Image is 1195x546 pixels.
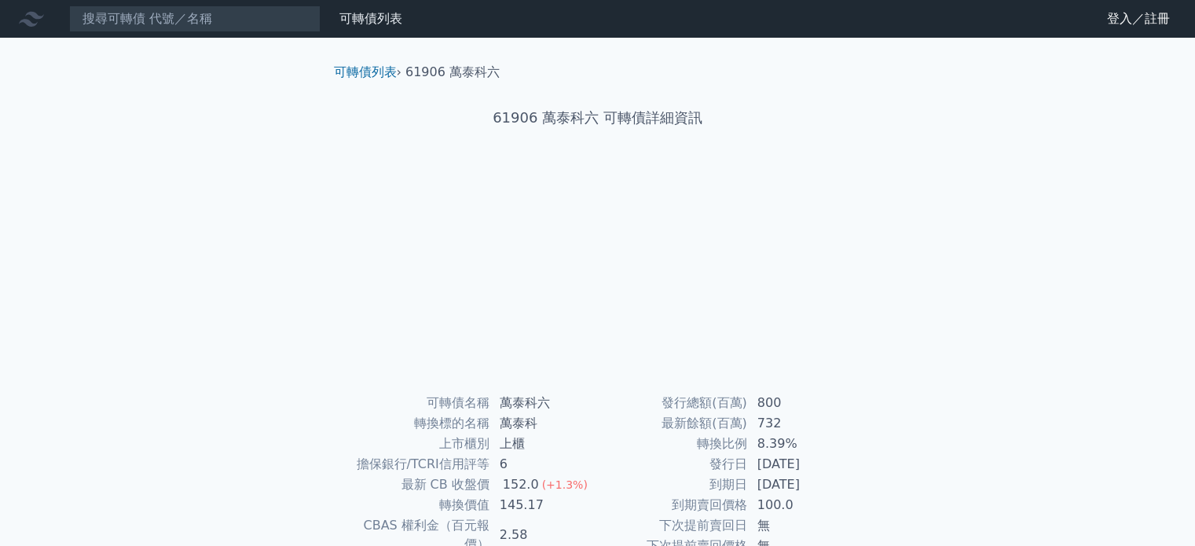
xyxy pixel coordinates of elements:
[334,63,401,82] li: ›
[340,434,490,454] td: 上市櫃別
[748,454,856,475] td: [DATE]
[598,495,748,515] td: 到期賣回價格
[598,434,748,454] td: 轉換比例
[340,393,490,413] td: 可轉債名稱
[339,11,402,26] a: 可轉債列表
[490,413,598,434] td: 萬泰科
[490,434,598,454] td: 上櫃
[405,63,500,82] li: 61906 萬泰科六
[748,393,856,413] td: 800
[69,5,321,32] input: 搜尋可轉債 代號／名稱
[340,454,490,475] td: 擔保銀行/TCRI信用評等
[748,515,856,536] td: 無
[340,475,490,495] td: 最新 CB 收盤價
[598,515,748,536] td: 下次提前賣回日
[1094,6,1182,31] a: 登入／註冊
[490,454,598,475] td: 6
[598,393,748,413] td: 發行總額(百萬)
[542,478,588,491] span: (+1.3%)
[340,495,490,515] td: 轉換價值
[598,475,748,495] td: 到期日
[748,495,856,515] td: 100.0
[748,434,856,454] td: 8.39%
[490,495,598,515] td: 145.17
[598,413,748,434] td: 最新餘額(百萬)
[748,413,856,434] td: 732
[321,107,874,129] h1: 61906 萬泰科六 可轉債詳細資訊
[334,64,397,79] a: 可轉債列表
[748,475,856,495] td: [DATE]
[490,393,598,413] td: 萬泰科六
[598,454,748,475] td: 發行日
[340,413,490,434] td: 轉換標的名稱
[500,475,542,494] div: 152.0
